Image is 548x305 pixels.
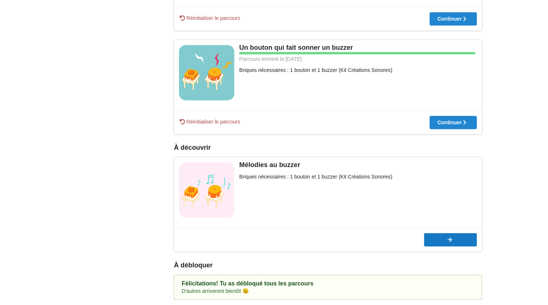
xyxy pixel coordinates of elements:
[430,116,477,129] button: Continuer
[179,14,240,22] span: Réinitialiser le parcours
[179,161,477,169] div: Mélodies au buzzer
[179,162,234,218] img: vignette+buzzer+note.png
[179,66,477,74] div: Briques nécessaires : 1 bouton et 1 buzzer (Kit Créations Sonores)
[174,261,213,270] div: À débloquer
[437,16,469,21] div: Continuer
[179,173,477,180] div: Briques nécessaires : 1 bouton et 1 buzzer (Kit Créations Sonores)
[179,45,234,100] img: vignettes_ve.jpg
[179,44,477,52] div: Un bouton qui fait sonner un buzzer
[179,55,475,63] div: Parcours terminé le: [DATE]
[174,143,482,152] div: À découvrir
[182,287,474,295] div: D'autres arriveront bientôt 😉
[430,12,477,25] button: Continuer
[437,120,469,125] div: Continuer
[182,280,474,287] div: Félicitations! Tu as débloqué tous les parcours
[179,118,240,125] span: Réinitialiser le parcours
